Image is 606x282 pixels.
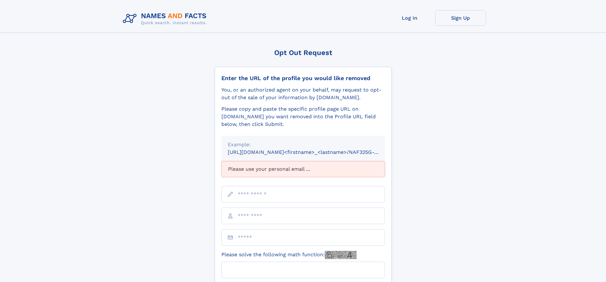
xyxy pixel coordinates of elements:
small: [URL][DOMAIN_NAME]<firstname>_<lastname>/NAF325G-xxxxxxxx [228,149,397,155]
div: Enter the URL of the profile you would like removed [221,75,385,82]
img: Logo Names and Facts [120,10,212,27]
a: Sign Up [435,10,486,26]
label: Please solve the following math function: [221,251,357,259]
div: Example: [228,141,379,148]
div: Please copy and paste the specific profile page URL on [DOMAIN_NAME] you want removed into the Pr... [221,105,385,128]
div: Please use your personal email ... [221,161,385,177]
div: You, or an authorized agent on your behalf, may request to opt-out of the sale of your informatio... [221,86,385,101]
a: Log In [384,10,435,26]
div: Opt Out Request [215,49,392,57]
